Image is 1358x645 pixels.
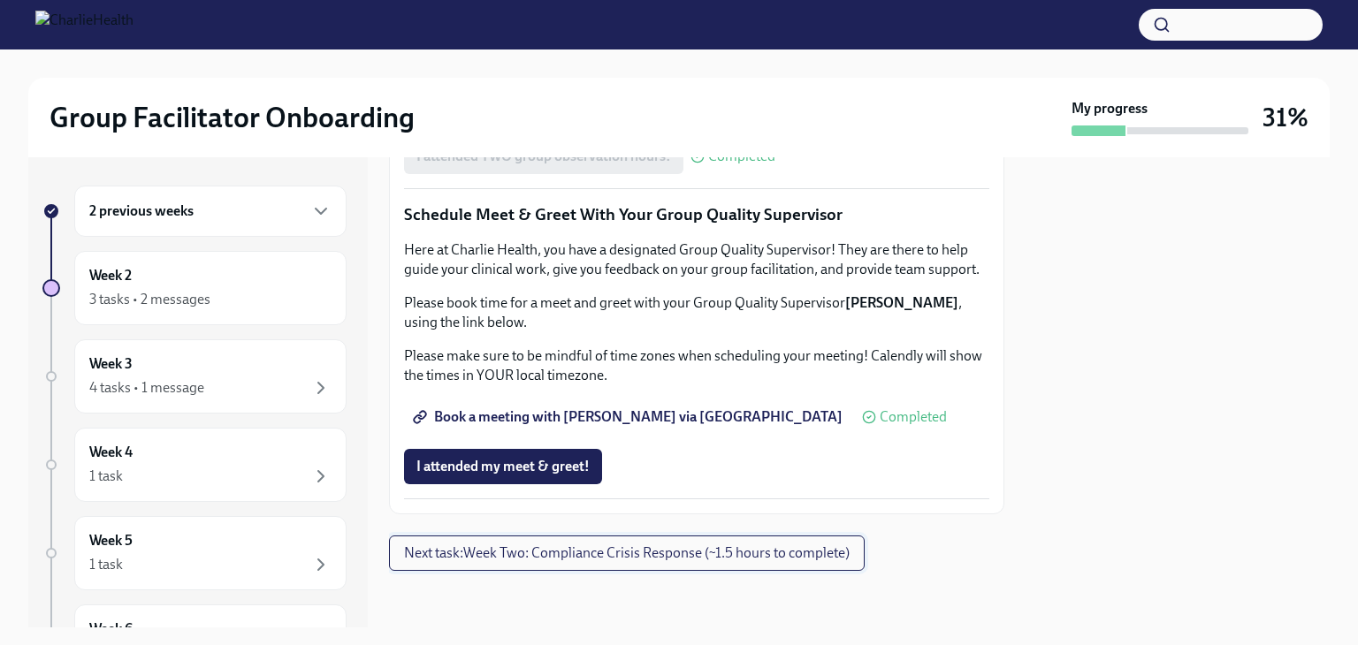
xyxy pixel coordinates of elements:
div: 1 task [89,555,123,574]
img: CharlieHealth [35,11,134,39]
h6: Week 6 [89,619,133,639]
h3: 31% [1263,102,1308,133]
h6: Week 5 [89,531,133,550]
span: Completed [880,410,947,424]
h6: 2 previous weeks [89,201,194,221]
p: Here at Charlie Health, you have a designated Group Quality Supervisor! They are there to help gu... [404,240,989,279]
span: Next task : Week Two: Compliance Crisis Response (~1.5 hours to complete) [404,544,850,562]
button: I attended my meet & greet! [404,449,602,484]
p: Schedule Meet & Greet With Your Group Quality Supervisor [404,203,989,226]
button: Next task:Week Two: Compliance Crisis Response (~1.5 hours to complete) [389,535,865,571]
a: Week 51 task [42,516,347,590]
span: I attended my meet & greet! [416,458,590,475]
span: Book a meeting with [PERSON_NAME] via [GEOGRAPHIC_DATA] [416,408,843,426]
p: Please book time for a meet and greet with your Group Quality Supervisor , using the link below. [404,293,989,332]
a: Week 41 task [42,428,347,502]
div: 4 tasks • 1 message [89,378,204,398]
strong: [PERSON_NAME] [845,294,958,311]
h6: Week 3 [89,354,133,374]
div: 2 previous weeks [74,186,347,237]
span: Completed [708,149,775,163]
p: Please make sure to be mindful of time zones when scheduling your meeting! Calendly will show the... [404,346,989,385]
h6: Week 2 [89,266,132,285]
a: Week 23 tasks • 2 messages [42,251,347,325]
h6: Week 4 [89,443,133,462]
div: 3 tasks • 2 messages [89,290,210,309]
h2: Group Facilitator Onboarding [50,100,415,135]
a: Week 34 tasks • 1 message [42,339,347,414]
a: Book a meeting with [PERSON_NAME] via [GEOGRAPHIC_DATA] [404,399,855,435]
strong: My progress [1072,99,1148,118]
div: 1 task [89,467,123,486]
